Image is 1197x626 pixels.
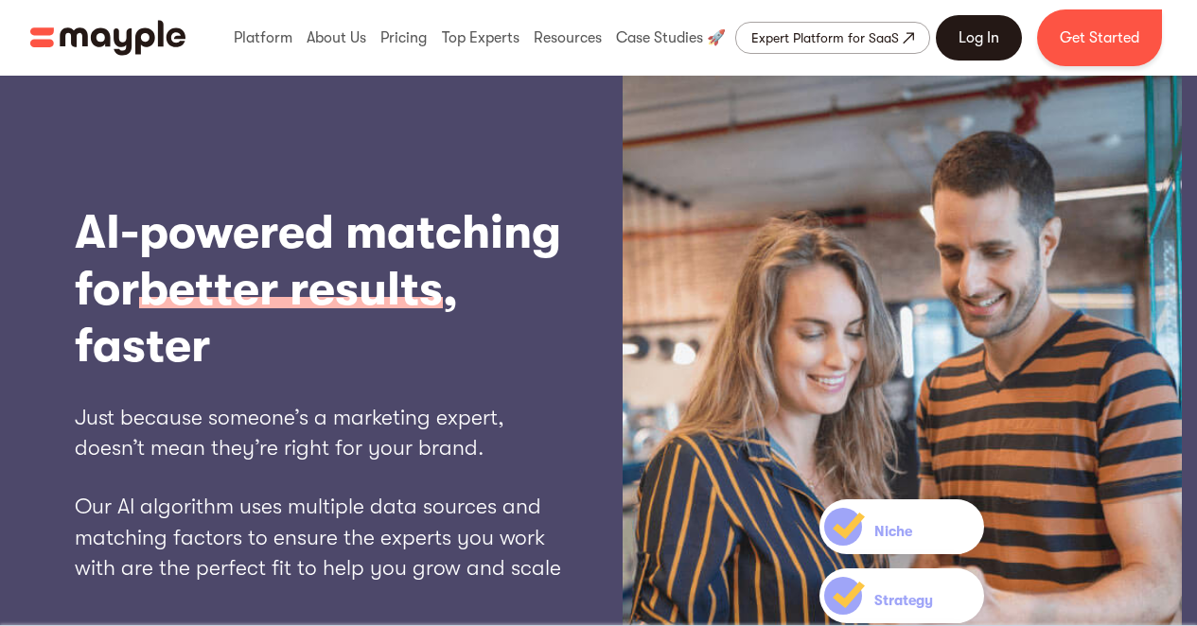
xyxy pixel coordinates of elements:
[874,523,912,540] h3: Niche
[529,8,607,68] div: Resources
[139,261,443,320] span: better results
[75,492,566,583] h2: Our AI algorithm uses multiple data sources and matching factors to ensure the experts you work w...
[936,15,1022,61] a: Log In
[1037,9,1162,66] a: Get Started
[735,22,930,54] a: Expert Platform for SaaS
[751,26,899,49] div: Expert Platform for SaaS
[437,8,524,68] div: Top Experts
[376,8,431,68] div: Pricing
[30,20,185,56] img: Mayple logo
[30,20,185,56] a: home
[874,592,933,609] h3: Strategy
[229,8,297,68] div: Platform
[75,204,566,374] h1: AI-powered matching for , faster
[75,403,566,463] h2: Just because someone’s a marketing expert, doesn’t mean they’re right for your brand.
[302,8,371,68] div: About Us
